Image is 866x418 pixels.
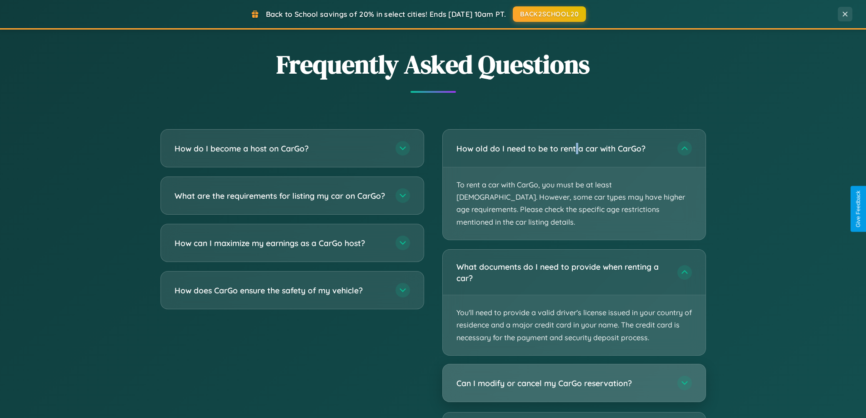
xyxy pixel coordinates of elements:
h3: How can I maximize my earnings as a CarGo host? [175,237,386,249]
h3: What documents do I need to provide when renting a car? [456,261,668,283]
p: You'll need to provide a valid driver's license issued in your country of residence and a major c... [443,295,706,355]
div: Give Feedback [855,191,861,227]
h3: What are the requirements for listing my car on CarGo? [175,190,386,201]
h3: How does CarGo ensure the safety of my vehicle? [175,285,386,296]
p: To rent a car with CarGo, you must be at least [DEMOGRAPHIC_DATA]. However, some car types may ha... [443,167,706,240]
button: BACK2SCHOOL20 [513,6,586,22]
h3: How do I become a host on CarGo? [175,143,386,154]
span: Back to School savings of 20% in select cities! Ends [DATE] 10am PT. [266,10,506,19]
h3: Can I modify or cancel my CarGo reservation? [456,377,668,388]
h2: Frequently Asked Questions [160,47,706,82]
h3: How old do I need to be to rent a car with CarGo? [456,143,668,154]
